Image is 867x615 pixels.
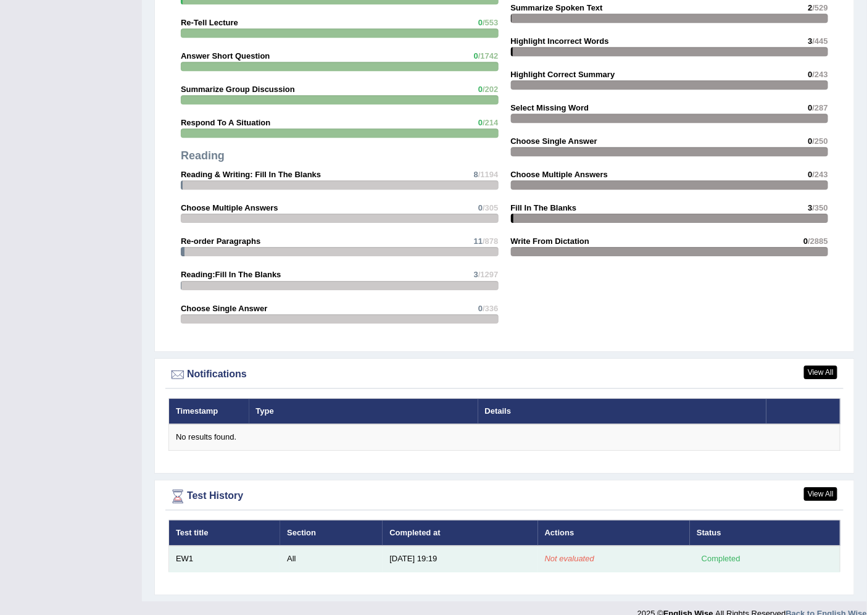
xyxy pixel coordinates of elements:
[280,520,383,546] th: Section
[808,203,812,212] span: 3
[483,304,498,313] span: /336
[474,51,478,61] span: 0
[511,136,597,146] strong: Choose Single Answer
[474,270,478,279] span: 3
[511,36,609,46] strong: Highlight Incorrect Words
[808,3,812,12] span: 2
[511,170,608,179] strong: Choose Multiple Answers
[478,118,483,127] span: 0
[478,18,483,27] span: 0
[478,203,483,212] span: 0
[808,36,812,46] span: 3
[168,487,840,506] div: Test History
[181,203,278,212] strong: Choose Multiple Answers
[545,554,594,563] em: Not evaluated
[813,103,828,112] span: /287
[813,70,828,79] span: /243
[169,546,281,572] td: EW1
[181,118,270,127] strong: Respond To A Situation
[478,398,766,424] th: Details
[808,136,812,146] span: 0
[483,236,498,246] span: /878
[813,170,828,179] span: /243
[478,51,499,61] span: /1742
[181,304,267,313] strong: Choose Single Answer
[483,85,498,94] span: /202
[813,203,828,212] span: /350
[181,85,295,94] strong: Summarize Group Discussion
[511,3,603,12] strong: Summarize Spoken Text
[697,553,745,566] div: Completed
[280,546,383,572] td: All
[168,366,840,384] div: Notifications
[483,118,498,127] span: /214
[808,70,812,79] span: 0
[478,170,499,179] span: /1194
[478,304,483,313] span: 0
[511,70,615,79] strong: Highlight Correct Summary
[483,18,498,27] span: /553
[383,520,537,546] th: Completed at
[808,170,812,179] span: 0
[478,85,483,94] span: 0
[169,520,281,546] th: Test title
[813,3,828,12] span: /529
[478,270,499,279] span: /1297
[383,546,537,572] td: [DATE] 19:19
[181,270,281,279] strong: Reading:Fill In The Blanks
[538,520,690,546] th: Actions
[804,487,837,501] a: View All
[181,51,270,61] strong: Answer Short Question
[511,203,577,212] strong: Fill In The Blanks
[808,236,828,246] span: /2885
[474,170,478,179] span: 8
[169,398,249,424] th: Timestamp
[803,236,808,246] span: 0
[813,36,828,46] span: /445
[181,170,321,179] strong: Reading & Writing: Fill In The Blanks
[181,236,260,246] strong: Re-order Paragraphs
[181,18,238,27] strong: Re-Tell Lecture
[511,236,590,246] strong: Write From Dictation
[249,398,478,424] th: Type
[813,136,828,146] span: /250
[474,236,483,246] span: 11
[176,432,833,443] div: No results found.
[690,520,840,546] th: Status
[483,203,498,212] span: /305
[808,103,812,112] span: 0
[181,149,225,162] strong: Reading
[804,366,837,379] a: View All
[511,103,589,112] strong: Select Missing Word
